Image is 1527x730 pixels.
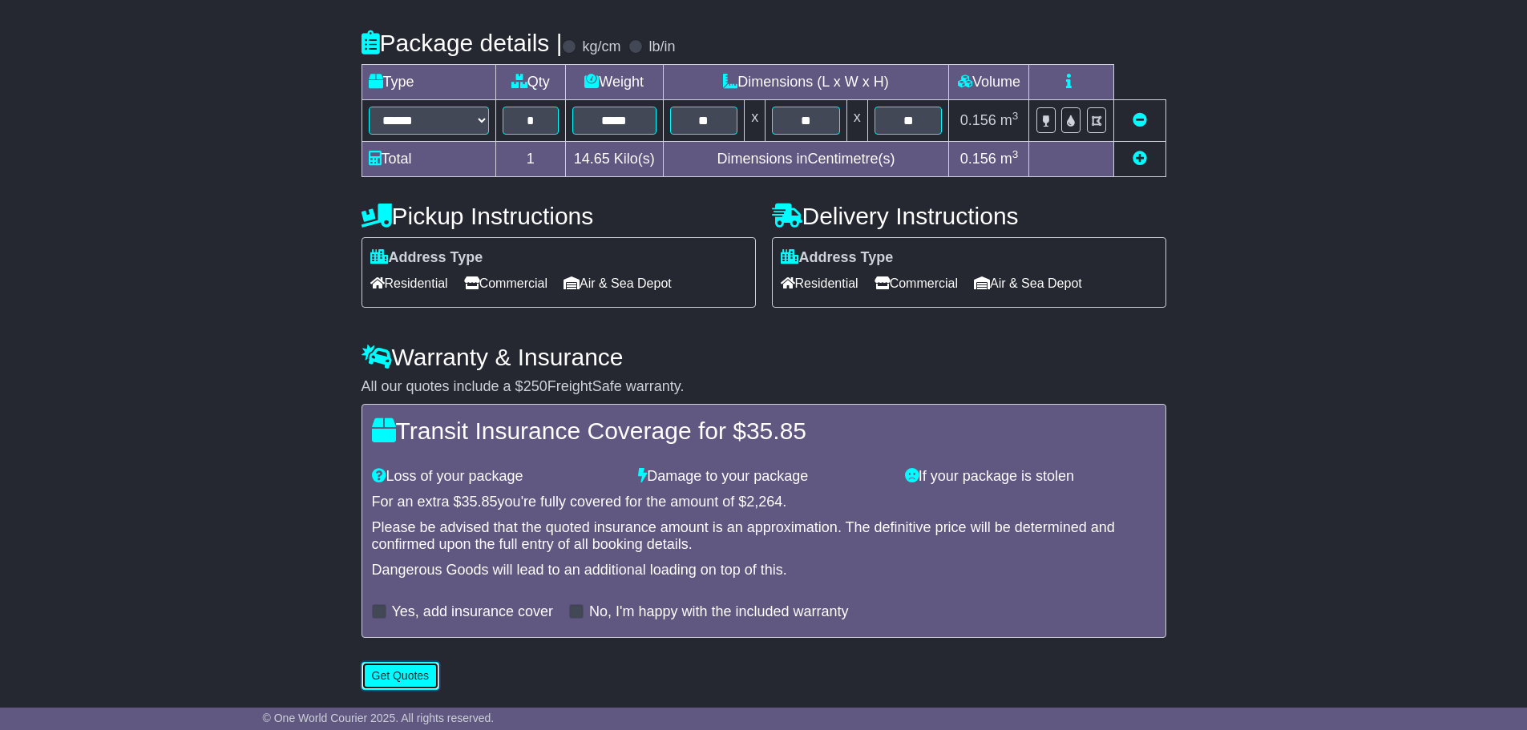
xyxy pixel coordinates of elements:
td: Type [362,65,495,100]
span: Commercial [875,271,958,296]
a: Add new item [1133,151,1147,167]
span: Residential [370,271,448,296]
td: x [745,100,766,142]
span: m [1000,151,1019,167]
td: Weight [565,65,663,100]
td: Kilo(s) [565,142,663,177]
a: Remove this item [1133,112,1147,128]
td: Qty [495,65,565,100]
span: 35.85 [746,417,806,444]
td: Dimensions in Centimetre(s) [663,142,949,177]
td: Dimensions (L x W x H) [663,65,949,100]
label: No, I'm happy with the included warranty [589,603,849,621]
div: All our quotes include a $ FreightSafe warranty. [362,378,1166,396]
label: lb/in [648,38,675,56]
sup: 3 [1012,148,1019,160]
span: 35.85 [462,494,498,510]
span: 0.156 [960,151,996,167]
td: Volume [949,65,1029,100]
h4: Transit Insurance Coverage for $ [372,417,1156,444]
span: m [1000,112,1019,128]
div: For an extra $ you're fully covered for the amount of $ . [372,494,1156,511]
label: Yes, add insurance cover [392,603,553,621]
div: Damage to your package [630,468,897,486]
label: Address Type [370,249,483,267]
td: 1 [495,142,565,177]
span: Air & Sea Depot [974,271,1082,296]
span: 250 [523,378,547,394]
td: x [846,100,867,142]
label: kg/cm [582,38,620,56]
span: Air & Sea Depot [564,271,672,296]
span: © One World Courier 2025. All rights reserved. [263,712,495,724]
h4: Package details | [362,30,563,56]
label: Address Type [781,249,894,267]
div: Loss of your package [364,468,631,486]
span: Commercial [464,271,547,296]
h4: Pickup Instructions [362,203,756,229]
div: Please be advised that the quoted insurance amount is an approximation. The definitive price will... [372,519,1156,554]
span: 2,264 [746,494,782,510]
h4: Warranty & Insurance [362,344,1166,370]
span: Residential [781,271,858,296]
h4: Delivery Instructions [772,203,1166,229]
sup: 3 [1012,110,1019,122]
div: Dangerous Goods will lead to an additional loading on top of this. [372,562,1156,579]
div: If your package is stolen [897,468,1164,486]
button: Get Quotes [362,662,440,690]
span: 0.156 [960,112,996,128]
span: 14.65 [574,151,610,167]
td: Total [362,142,495,177]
